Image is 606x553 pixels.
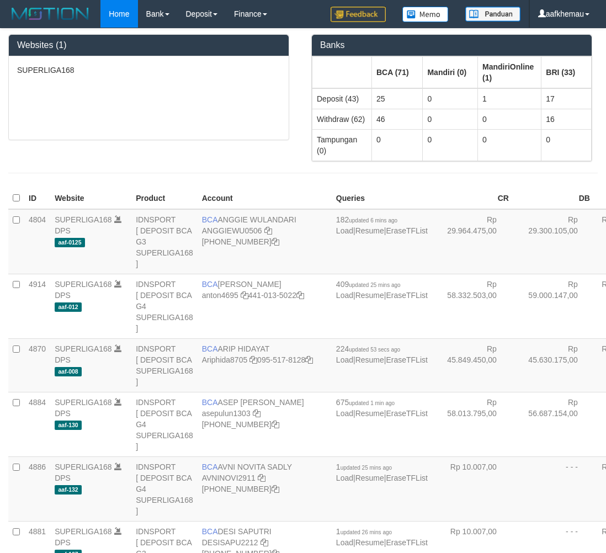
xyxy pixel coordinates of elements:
[423,129,478,161] td: 0
[24,274,50,338] td: 4914
[336,398,395,407] span: 675
[386,291,427,300] a: EraseTFList
[513,338,594,392] td: Rp 45.630.175,00
[336,355,353,364] a: Load
[432,188,513,209] th: CR
[198,274,332,338] td: [PERSON_NAME] 441-013-5022
[24,188,50,209] th: ID
[320,40,583,50] h3: Banks
[55,462,112,471] a: SUPERLIGA168
[336,280,428,300] span: | |
[312,129,372,161] td: Tampungan (0)
[336,344,400,353] span: 224
[372,129,423,161] td: 0
[349,217,397,224] span: updated 6 mins ago
[355,409,384,418] a: Resume
[202,462,218,471] span: BCA
[131,188,198,209] th: Product
[386,226,427,235] a: EraseTFList
[131,338,198,392] td: IDNSPORT [ DEPOSIT BCA SUPERLIGA168 ]
[55,215,112,224] a: SUPERLIGA168
[336,527,392,536] span: 1
[423,88,478,109] td: 0
[202,538,258,547] a: DESISAPU2212
[131,274,198,338] td: IDNSPORT [ DEPOSIT BCA G4 SUPERLIGA168 ]
[198,338,332,392] td: ARIP HIDAYAT 095-517-8128
[432,392,513,456] td: Rp 58.013.795,00
[272,485,279,493] a: Copy 4062280135 to clipboard
[8,6,92,22] img: MOTION_logo.png
[198,209,332,274] td: ANGGIE WULANDARI [PHONE_NUMBER]
[50,392,131,456] td: DPS
[349,282,400,288] span: updated 25 mins ago
[264,226,272,235] a: Copy ANGGIEWU0506 to clipboard
[198,456,332,521] td: AVNI NOVITA SADLY [PHONE_NUMBER]
[432,209,513,274] td: Rp 29.964.475,00
[296,291,304,300] a: Copy 4410135022 to clipboard
[478,129,541,161] td: 0
[541,109,592,129] td: 16
[312,109,372,129] td: Withdraw (62)
[253,409,261,418] a: Copy asepulun1303 to clipboard
[24,209,50,274] td: 4804
[131,392,198,456] td: IDNSPORT [ DEPOSIT BCA G4 SUPERLIGA168 ]
[198,392,332,456] td: ASEP [PERSON_NAME] [PHONE_NUMBER]
[513,209,594,274] td: Rp 29.300.105,00
[272,237,279,246] a: Copy 4062213373 to clipboard
[50,209,131,274] td: DPS
[336,344,428,364] span: | |
[198,188,332,209] th: Account
[258,474,265,482] a: Copy AVNINOVI2911 to clipboard
[372,56,423,88] th: Group: activate to sort column ascending
[55,238,85,247] span: aaf-0125
[55,485,82,494] span: aaf-132
[312,88,372,109] td: Deposit (43)
[336,398,428,418] span: | |
[386,474,427,482] a: EraseTFList
[55,280,112,289] a: SUPERLIGA168
[478,109,541,129] td: 0
[349,347,400,353] span: updated 53 secs ago
[465,7,520,22] img: panduan.png
[372,88,423,109] td: 25
[341,465,392,471] span: updated 25 mins ago
[55,302,82,312] span: aaf-012
[355,538,384,547] a: Resume
[202,226,262,235] a: ANGGIEWU0506
[341,529,392,535] span: updated 26 mins ago
[336,215,397,224] span: 182
[336,538,353,547] a: Load
[131,456,198,521] td: IDNSPORT [ DEPOSIT BCA G4 SUPERLIGA168 ]
[202,344,218,353] span: BCA
[202,215,218,224] span: BCA
[55,344,112,353] a: SUPERLIGA168
[513,456,594,521] td: - - -
[202,398,218,407] span: BCA
[261,538,268,547] a: Copy DESISAPU2212 to clipboard
[355,474,384,482] a: Resume
[513,392,594,456] td: Rp 56.687.154,00
[423,56,478,88] th: Group: activate to sort column ascending
[336,474,353,482] a: Load
[17,40,280,50] h3: Websites (1)
[50,188,131,209] th: Website
[202,355,248,364] a: Ariphida8705
[336,291,353,300] a: Load
[332,188,432,209] th: Queries
[272,420,279,429] a: Copy 4062281875 to clipboard
[202,291,238,300] a: anton4695
[55,398,112,407] a: SUPERLIGA168
[336,215,428,235] span: | |
[331,7,386,22] img: Feedback.jpg
[24,456,50,521] td: 4886
[432,338,513,392] td: Rp 45.849.450,00
[541,88,592,109] td: 17
[24,338,50,392] td: 4870
[355,355,384,364] a: Resume
[402,7,449,22] img: Button%20Memo.svg
[386,409,427,418] a: EraseTFList
[202,527,218,536] span: BCA
[432,456,513,521] td: Rp 10.007,00
[423,109,478,129] td: 0
[24,392,50,456] td: 4884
